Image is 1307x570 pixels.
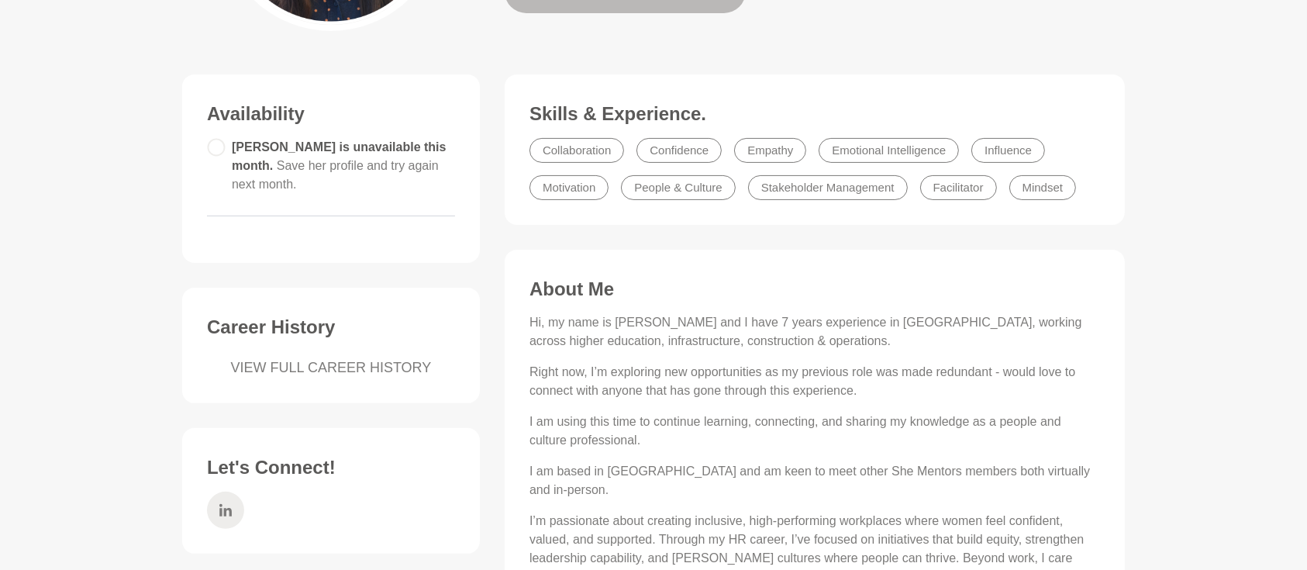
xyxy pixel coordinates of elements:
h3: About Me [529,278,1100,301]
p: Right now, I’m exploring new opportunities as my previous role was made redundant - would love to... [529,363,1100,400]
p: I am using this time to continue learning, connecting, and sharing my knowledge as a people and c... [529,413,1100,450]
h3: Career History [207,316,455,339]
h3: Availability [207,102,455,126]
span: [PERSON_NAME] is unavailable this month. [232,140,447,191]
span: Save her profile and try again next month. [232,159,439,191]
p: I am based in [GEOGRAPHIC_DATA] and am keen to meet other She Mentors members both virtually and ... [529,462,1100,499]
h3: Let's Connect! [207,456,455,479]
p: Hi, my name is [PERSON_NAME] and I have 7 years experience in [GEOGRAPHIC_DATA], working across h... [529,313,1100,351]
a: VIEW FULL CAREER HISTORY [207,358,455,378]
h3: Skills & Experience. [529,102,1100,126]
a: LinkedIn [207,492,244,529]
